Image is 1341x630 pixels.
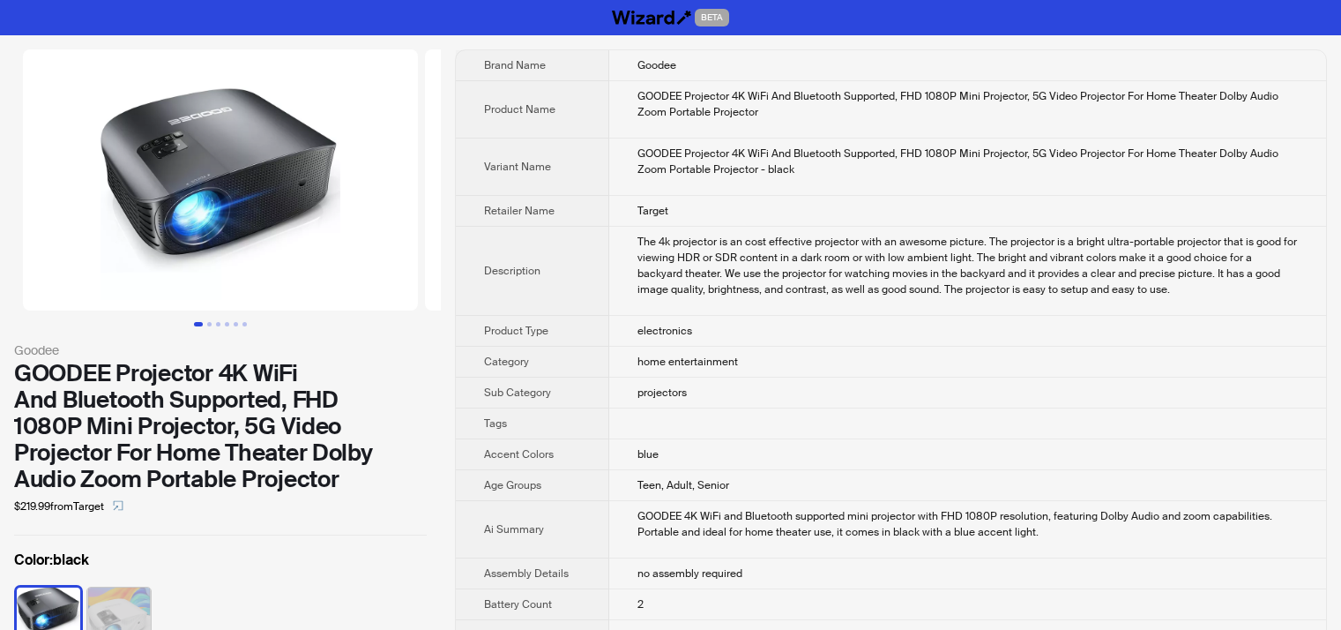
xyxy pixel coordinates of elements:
[23,49,418,311] img: GOODEE Projector 4K WiFi And Bluetooth Supported, FHD 1080P Mini Projector, 5G Video Projector Fo...
[14,492,427,521] div: $219.99 from Target
[113,500,123,511] span: select
[242,322,247,326] button: Go to slide 6
[484,204,555,218] span: Retailer Name
[484,102,555,116] span: Product Name
[637,447,659,461] span: blue
[194,322,203,326] button: Go to slide 1
[484,355,529,369] span: Category
[484,386,551,400] span: Sub Category
[637,355,738,369] span: home entertainment
[484,522,544,536] span: Ai Summary
[484,566,569,581] span: Assembly Details
[637,324,692,338] span: electronics
[637,204,668,218] span: Target
[225,322,229,326] button: Go to slide 4
[637,234,1298,297] div: The 4k projector is an cost effective projector with an awesome picture. The projector is a brigh...
[484,324,548,338] span: Product Type
[425,49,820,311] img: GOODEE Projector 4K WiFi And Bluetooth Supported, FHD 1080P Mini Projector, 5G Video Projector Fo...
[14,551,53,569] span: Color :
[14,341,427,360] div: Goodee
[637,146,1298,177] div: GOODEE Projector 4K WiFi And Bluetooth Supported, FHD 1080P Mini Projector, 5G Video Projector Fo...
[234,322,238,326] button: Go to slide 5
[637,508,1298,540] div: GOODEE 4K WiFi and Bluetooth supported mini projector with FHD 1080P resolution, featuring Dolby ...
[484,597,552,611] span: Battery Count
[637,88,1298,120] div: GOODEE Projector 4K WiFi And Bluetooth Supported, FHD 1080P Mini Projector, 5G Video Projector Fo...
[484,416,507,431] span: Tags
[484,447,554,461] span: Accent Colors
[14,360,427,492] div: GOODEE Projector 4K WiFi And Bluetooth Supported, FHD 1080P Mini Projector, 5G Video Projector Fo...
[637,566,742,581] span: no assembly required
[637,386,687,400] span: projectors
[216,322,220,326] button: Go to slide 3
[484,478,541,492] span: Age Groups
[484,264,540,278] span: Description
[484,58,546,72] span: Brand Name
[695,9,729,26] span: BETA
[637,597,644,611] span: 2
[637,58,676,72] span: Goodee
[14,550,427,571] label: black
[207,322,212,326] button: Go to slide 2
[637,478,729,492] span: Teen, Adult, Senior
[484,160,551,174] span: Variant Name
